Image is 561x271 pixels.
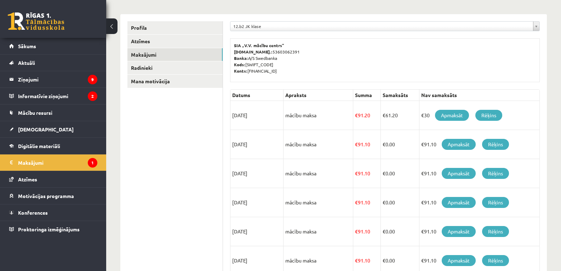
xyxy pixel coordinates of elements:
legend: Informatīvie ziņojumi [18,88,97,104]
a: Rēķins [482,168,509,179]
a: Aktuāli [9,55,97,71]
b: Kods: [234,62,245,67]
th: Apraksts [284,90,353,101]
span: € [383,199,385,205]
td: €30 [419,101,539,130]
span: € [355,112,358,118]
th: Summa [353,90,381,101]
a: Apmaksāt [435,110,469,121]
a: Mana motivācija [127,75,223,88]
span: Proktoringa izmēģinājums [18,226,80,232]
span: € [383,170,385,176]
a: Atzīmes [9,171,97,187]
p: 53603062391 A/S Swedbanka [SWIFT_CODE] [FINANCIAL_ID] [234,42,536,74]
td: [DATE] [230,159,284,188]
a: Rēķins [482,197,509,208]
td: 0.00 [380,159,419,188]
td: mācību maksa [284,188,353,217]
td: mācību maksa [284,130,353,159]
span: € [355,257,358,264]
span: € [383,141,385,147]
span: [DEMOGRAPHIC_DATA] [18,126,74,132]
td: €91.10 [419,217,539,246]
span: Mācību resursi [18,109,52,116]
a: Digitālie materiāli [9,138,97,154]
td: [DATE] [230,130,284,159]
td: 91.20 [353,101,381,130]
td: 0.00 [380,130,419,159]
span: Digitālie materiāli [18,143,60,149]
i: 2 [88,91,97,101]
a: Sākums [9,38,97,54]
td: 91.10 [353,159,381,188]
legend: Ziņojumi [18,71,97,87]
td: €91.10 [419,159,539,188]
th: Datums [230,90,284,101]
legend: Maksājumi [18,154,97,171]
th: Samaksāts [380,90,419,101]
i: 9 [88,75,97,84]
span: 12.b2 JK klase [233,22,530,31]
i: 1 [88,158,97,168]
a: Rēķins [482,226,509,237]
span: € [355,228,358,235]
td: [DATE] [230,188,284,217]
td: 91.10 [353,217,381,246]
a: Rēķins [475,110,502,121]
span: € [355,170,358,176]
th: Nav samaksāts [419,90,539,101]
a: Rēķins [482,139,509,150]
a: Ziņojumi9 [9,71,97,87]
td: 0.00 [380,188,419,217]
span: € [383,112,385,118]
td: mācību maksa [284,159,353,188]
a: Konferences [9,204,97,221]
td: 0.00 [380,217,419,246]
a: Rēķins [482,255,509,266]
a: Profils [127,21,223,34]
a: Mācību resursi [9,105,97,121]
td: [DATE] [230,217,284,246]
td: mācību maksa [284,101,353,130]
a: [DEMOGRAPHIC_DATA] [9,121,97,137]
span: € [355,199,358,205]
td: 61.20 [380,101,419,130]
a: Apmaksāt [442,226,476,237]
span: € [383,257,385,264]
a: Rīgas 1. Tālmācības vidusskola [8,12,64,30]
td: 91.10 [353,130,381,159]
span: Motivācijas programma [18,193,74,199]
span: Konferences [18,209,48,216]
span: Sākums [18,43,36,49]
a: Informatīvie ziņojumi2 [9,88,97,104]
td: €91.10 [419,188,539,217]
a: Maksājumi1 [9,154,97,171]
a: Radinieki [127,61,223,74]
a: Apmaksāt [442,139,476,150]
b: [DOMAIN_NAME].: [234,49,273,55]
span: Atzīmes [18,176,37,182]
a: Maksājumi [127,48,223,61]
td: €91.10 [419,130,539,159]
a: Motivācijas programma [9,188,97,204]
a: Apmaksāt [442,168,476,179]
span: Aktuāli [18,60,35,66]
a: 12.b2 JK klase [230,22,539,31]
span: € [383,228,385,235]
td: 91.10 [353,188,381,217]
a: Apmaksāt [442,197,476,208]
td: mācību maksa [284,217,353,246]
b: SIA „V.V. mācību centrs” [234,43,285,48]
a: Proktoringa izmēģinājums [9,221,97,237]
span: € [355,141,358,147]
td: [DATE] [230,101,284,130]
a: Atzīmes [127,35,223,48]
b: Konts: [234,68,247,74]
b: Banka: [234,55,248,61]
a: Apmaksāt [442,255,476,266]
